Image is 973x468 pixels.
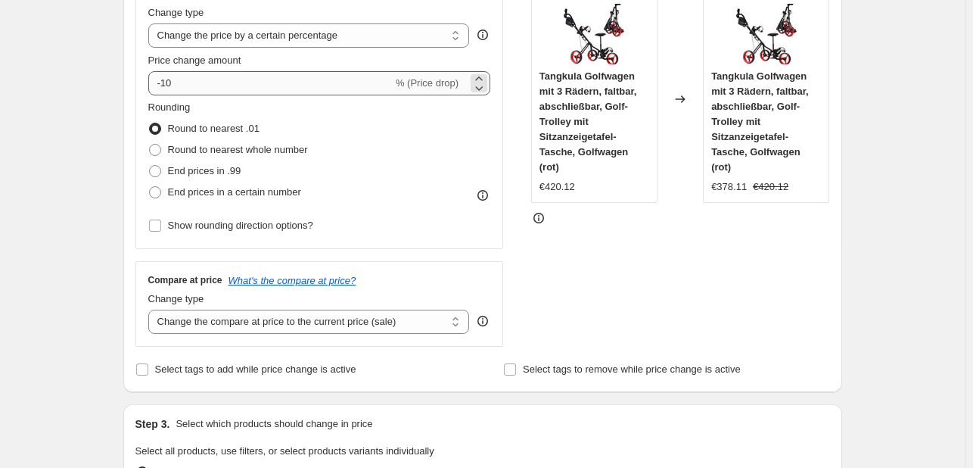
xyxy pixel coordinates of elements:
[176,417,372,432] p: Select which products should change in price
[539,179,575,195] div: €420.12
[135,417,170,432] h2: Step 3.
[155,363,356,375] span: Select tags to add while price change is active
[148,101,191,113] span: Rounding
[753,179,788,195] strike: €420.12
[148,55,241,66] span: Price change amount
[148,274,222,286] h3: Compare at price
[564,4,624,64] img: 71w0U1JLIWL._AC_SL1500_80x.jpg
[148,71,393,95] input: -15
[168,144,308,155] span: Round to nearest whole number
[135,445,434,457] span: Select all products, use filters, or select products variants individually
[475,314,490,329] div: help
[168,186,301,198] span: End prices in a certain number
[711,179,747,195] div: €378.11
[168,220,313,231] span: Show rounding direction options?
[523,363,741,375] span: Select tags to remove while price change is active
[711,70,809,173] span: Tangkula Golfwagen mit 3 Rädern, faltbar, abschließbar, Golf-Trolley mit Sitzanzeigetafel-Tasche,...
[148,293,204,304] span: Change type
[168,165,241,176] span: End prices in .99
[228,275,356,286] button: What's the compare at price?
[539,70,637,173] span: Tangkula Golfwagen mit 3 Rädern, faltbar, abschließbar, Golf-Trolley mit Sitzanzeigetafel-Tasche,...
[475,27,490,42] div: help
[168,123,260,134] span: Round to nearest .01
[736,4,797,64] img: 71w0U1JLIWL._AC_SL1500_80x.jpg
[148,7,204,18] span: Change type
[396,77,459,89] span: % (Price drop)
